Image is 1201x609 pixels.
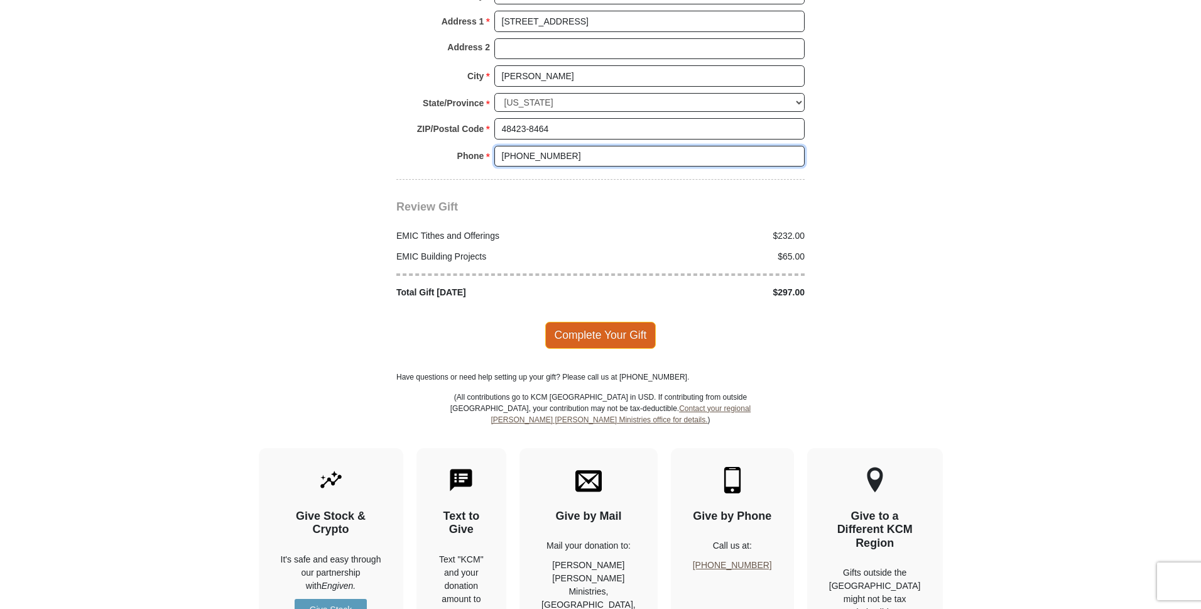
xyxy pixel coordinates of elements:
[438,510,485,537] h4: Text to Give
[447,38,490,56] strong: Address 2
[450,392,751,448] p: (All contributions go to KCM [GEOGRAPHIC_DATA] in USD. If contributing from outside [GEOGRAPHIC_D...
[318,467,344,493] img: give-by-stock.svg
[390,250,601,263] div: EMIC Building Projects
[423,94,484,112] strong: State/Province
[396,371,805,383] p: Have questions or need help setting up your gift? Please call us at [PHONE_NUMBER].
[390,286,601,299] div: Total Gift [DATE]
[719,467,746,493] img: mobile.svg
[281,553,381,593] p: It's safe and easy through our partnership with
[829,510,921,551] h4: Give to a Different KCM Region
[600,286,812,299] div: $297.00
[541,510,636,524] h4: Give by Mail
[457,147,484,165] strong: Phone
[545,322,656,348] span: Complete Your Gift
[491,404,751,424] a: Contact your regional [PERSON_NAME] [PERSON_NAME] Ministries office for details.
[600,229,812,243] div: $232.00
[600,250,812,263] div: $65.00
[442,13,484,30] strong: Address 1
[866,467,884,493] img: other-region
[693,539,772,552] p: Call us at:
[693,560,772,570] a: [PHONE_NUMBER]
[448,467,474,493] img: text-to-give.svg
[322,581,356,591] i: Engiven.
[390,229,601,243] div: EMIC Tithes and Offerings
[693,510,772,524] h4: Give by Phone
[417,120,484,138] strong: ZIP/Postal Code
[467,67,484,85] strong: City
[541,539,636,552] p: Mail your donation to:
[396,200,458,213] span: Review Gift
[575,467,602,493] img: envelope.svg
[281,510,381,537] h4: Give Stock & Crypto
